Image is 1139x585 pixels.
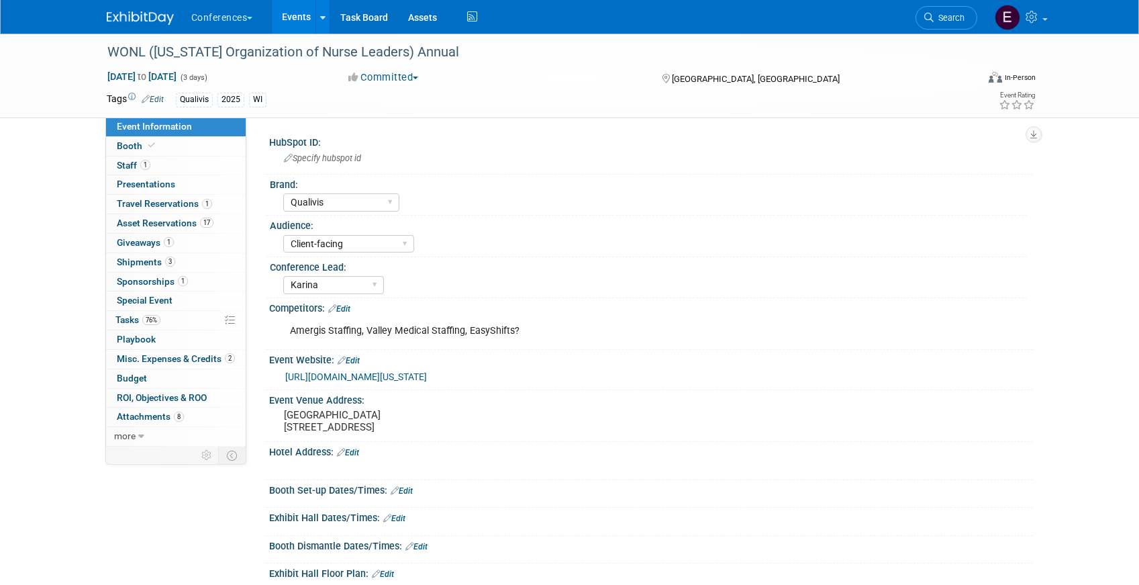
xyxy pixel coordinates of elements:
span: 3 [165,257,175,267]
a: Edit [337,448,359,457]
span: [GEOGRAPHIC_DATA], [GEOGRAPHIC_DATA] [672,74,840,84]
a: Edit [338,356,360,365]
img: Format-Inperson.png [989,72,1002,83]
a: Playbook [106,330,246,349]
span: Misc. Expenses & Credits [117,353,235,364]
span: Event Information [117,121,192,132]
a: more [106,427,246,446]
a: Tasks76% [106,311,246,330]
span: [DATE] [DATE] [107,71,177,83]
a: Presentations [106,175,246,194]
span: Attachments [117,411,184,422]
span: Booth [117,140,158,151]
a: Edit [328,304,350,314]
i: Booth reservation complete [148,142,155,149]
a: Attachments8 [106,408,246,426]
a: Edit [391,486,413,496]
div: 2025 [217,93,244,107]
span: Tasks [115,314,160,325]
span: to [136,71,148,82]
span: Giveaways [117,237,174,248]
div: Event Rating [999,92,1035,99]
span: Special Event [117,295,172,306]
span: 17 [200,218,213,228]
div: Conference Lead: [270,257,1027,274]
span: Sponsorships [117,276,188,287]
a: ROI, Objectives & ROO [106,389,246,408]
a: Travel Reservations1 [106,195,246,214]
a: Edit [142,95,164,104]
a: Special Event [106,291,246,310]
span: Travel Reservations [117,198,212,209]
span: (3 days) [179,73,207,82]
a: Giveaways1 [106,234,246,253]
a: Budget [106,369,246,388]
span: 8 [174,412,184,422]
td: Toggle Event Tabs [218,447,246,464]
div: WI [249,93,266,107]
td: Personalize Event Tab Strip [195,447,219,464]
a: Staff1 [106,156,246,175]
div: Competitors: [269,298,1033,316]
pre: [GEOGRAPHIC_DATA] [STREET_ADDRESS] [284,409,573,433]
a: [URL][DOMAIN_NAME][US_STATE] [285,371,427,382]
span: Staff [117,160,150,171]
td: Tags [107,92,164,107]
div: Brand: [270,175,1027,191]
span: Specify hubspot id [284,153,361,163]
span: Presentations [117,179,175,189]
span: 1 [164,237,174,247]
div: Exhibit Hall Dates/Times: [269,508,1033,525]
img: Erin Anderson [995,5,1020,30]
a: Edit [405,542,428,551]
a: Edit [372,570,394,579]
div: Event Format [898,70,1036,90]
div: In-Person [1004,73,1036,83]
div: HubSpot ID: [269,132,1033,149]
div: Qualivis [176,93,213,107]
div: Booth Set-up Dates/Times: [269,480,1033,498]
span: Shipments [117,257,175,267]
div: Event Venue Address: [269,390,1033,407]
button: Committed [344,71,424,85]
div: Event Website: [269,350,1033,367]
div: WONL ([US_STATE] Organization of Nurse Leaders) Annual [103,40,957,64]
span: 1 [178,276,188,286]
div: Booth Dismantle Dates/Times: [269,536,1033,553]
a: Misc. Expenses & Credits2 [106,350,246,369]
span: more [114,431,136,441]
div: Amergis Staffing, Valley Medical Staffing, EasyShifts? [281,318,885,345]
span: 2 [225,353,235,363]
span: 1 [202,199,212,209]
span: Budget [117,373,147,384]
div: Hotel Address: [269,442,1033,459]
span: Asset Reservations [117,218,213,228]
div: Exhibit Hall Floor Plan: [269,564,1033,581]
a: Search [915,6,977,30]
span: Playbook [117,334,156,345]
a: Edit [383,514,405,523]
a: Event Information [106,118,246,136]
span: Search [934,13,964,23]
span: 76% [142,315,160,325]
a: Booth [106,137,246,156]
div: Audience: [270,216,1027,232]
a: Asset Reservations17 [106,214,246,233]
img: ExhibitDay [107,11,174,25]
a: Shipments3 [106,253,246,272]
span: ROI, Objectives & ROO [117,392,207,403]
span: 1 [140,160,150,170]
a: Sponsorships1 [106,273,246,291]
